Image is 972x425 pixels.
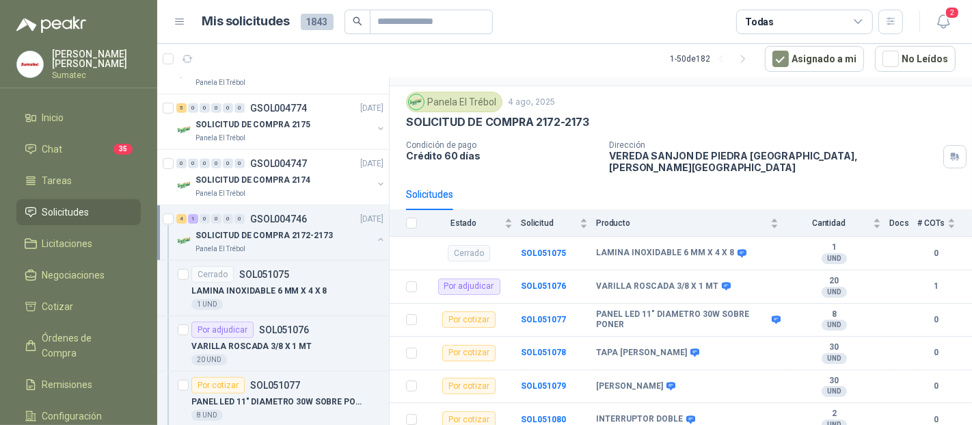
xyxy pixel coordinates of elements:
a: SOL051078 [521,348,566,357]
b: 0 [917,313,956,326]
div: 0 [211,214,221,224]
div: Por adjudicar [191,322,254,338]
div: 0 [223,159,233,168]
div: 0 [200,159,210,168]
h1: Mis solicitudes [202,12,290,31]
span: Solicitudes [42,205,90,220]
div: 8 UND [191,410,223,421]
a: Tareas [16,168,141,194]
div: 0 [234,103,245,113]
p: SOL051076 [259,325,309,335]
div: Por cotizar [442,311,496,328]
a: Negociaciones [16,262,141,288]
span: Remisiones [42,377,93,392]
span: Solicitud [521,218,577,228]
b: 8 [787,309,881,320]
b: 2 [787,409,881,420]
span: Cotizar [42,299,74,314]
p: SOLICITUD DE COMPRA 2172-2173 [406,115,589,129]
div: 4 [176,214,187,224]
span: 35 [113,144,133,155]
span: Chat [42,142,63,157]
p: Condición de pago [406,140,598,150]
div: 1 - 50 de 182 [670,48,754,70]
div: 20 UND [191,355,227,365]
a: Licitaciones [16,231,141,257]
button: Asignado a mi [765,46,864,72]
div: 0 [200,103,210,113]
a: CerradoSOL051075LAMINA INOXIDABLE 6 MM X 4 X 81 UND [157,261,389,316]
p: [PERSON_NAME] [PERSON_NAME] [52,49,141,68]
a: Cotizar [16,294,141,320]
a: SOL051075 [521,248,566,258]
div: 0 [176,159,187,168]
p: [DATE] [360,213,383,226]
p: Panela El Trébol [195,244,245,255]
b: 0 [917,247,956,260]
a: SOL051079 [521,381,566,391]
div: 0 [211,103,221,113]
div: Por cotizar [191,377,245,394]
div: 0 [188,159,198,168]
a: SOL051080 [521,415,566,424]
p: SOLICITUD DE COMPRA 2174 [195,174,310,187]
span: Licitaciones [42,236,93,251]
b: PANEL LED 11" DIAMETRO 30W SOBRE PONER [596,309,768,331]
div: 0 [188,103,198,113]
span: search [353,16,362,26]
div: 0 [234,214,245,224]
div: Cerrado [191,266,234,283]
th: Docs [889,210,917,237]
a: Inicio [16,105,141,131]
p: Panela El Trébol [195,188,245,199]
p: SOLICITUD DE COMPRA 2172-2173 [195,229,333,242]
span: Inicio [42,110,64,125]
span: Negociaciones [42,268,105,283]
div: 1 UND [191,299,223,310]
th: Solicitud [521,210,596,237]
div: UND [822,320,847,331]
span: Órdenes de Compra [42,331,128,361]
b: [PERSON_NAME] [596,381,663,392]
span: 1843 [301,14,334,30]
div: UND [822,353,847,364]
b: INTERRUPTOR DOBLE [596,414,683,425]
p: Sumatec [52,71,141,79]
div: Por adjudicar [438,279,500,295]
div: Por cotizar [442,378,496,394]
div: UND [822,386,847,397]
a: 4 1 0 0 0 0 GSOL004746[DATE] Company LogoSOLICITUD DE COMPRA 2172-2173Panela El Trébol [176,211,386,255]
b: TAPA [PERSON_NAME] [596,348,687,359]
div: 0 [223,103,233,113]
a: SOL051077 [521,315,566,324]
th: Cantidad [787,210,889,237]
p: SOL051075 [239,270,289,279]
p: VARILLA ROSCADA 3/8 X 1 MT [191,340,312,353]
p: LAMINA INOXIDABLE 6 MM X 4 X 8 [191,285,327,298]
div: 0 [211,159,221,168]
span: Estado [425,218,502,228]
div: 5 [176,103,187,113]
p: 4 ago, 2025 [508,96,555,109]
p: GSOL004747 [250,159,307,168]
p: SOL051077 [250,381,300,390]
b: 30 [787,376,881,387]
b: 30 [787,342,881,353]
img: Company Logo [17,51,43,77]
div: 1 [188,214,198,224]
p: Crédito 60 días [406,150,598,162]
p: Panela El Trébol [195,133,245,144]
p: Panela El Trébol [195,77,245,88]
b: 0 [917,346,956,359]
a: Órdenes de Compra [16,325,141,366]
p: GSOL004746 [250,214,307,224]
a: Remisiones [16,372,141,398]
a: SOL051076 [521,281,566,291]
a: 0 0 0 0 0 0 GSOL004747[DATE] Company LogoSOLICITUD DE COMPRA 2174Panela El Trébol [176,155,386,199]
div: UND [822,287,847,298]
th: Estado [425,210,521,237]
b: 20 [787,276,881,287]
